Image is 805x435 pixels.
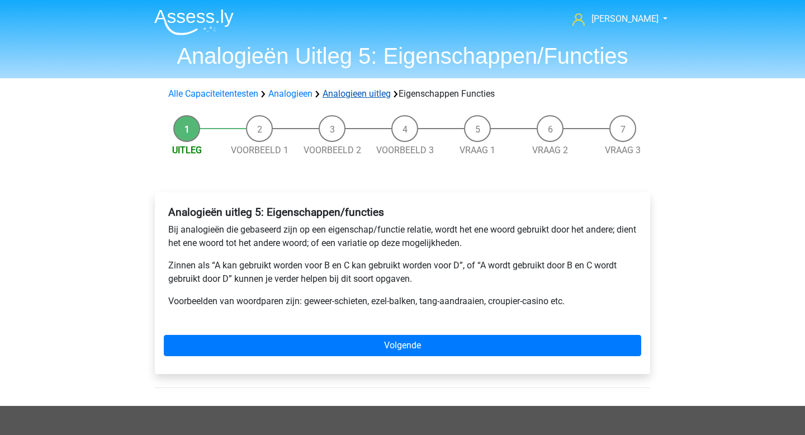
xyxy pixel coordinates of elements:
[460,145,495,155] a: Vraag 1
[145,42,660,69] h1: Analogieën Uitleg 5: Eigenschappen/Functies
[168,206,384,219] b: Analogieën uitleg 5: Eigenschappen/functies
[164,335,641,356] a: Volgende
[591,13,659,24] span: [PERSON_NAME]
[164,87,641,101] div: Eigenschappen Functies
[268,88,312,99] a: Analogieen
[231,145,288,155] a: Voorbeeld 1
[168,259,637,286] p: Zinnen als “A kan gebruikt worden voor B en C kan gebruikt worden voor D”, of “A wordt gebruikt d...
[304,145,361,155] a: Voorbeeld 2
[168,223,637,250] p: Bij analogieën die gebaseerd zijn op een eigenschap/functie relatie, wordt het ene woord gebruikt...
[376,145,434,155] a: Voorbeeld 3
[172,145,202,155] a: Uitleg
[568,12,660,26] a: [PERSON_NAME]
[532,145,568,155] a: Vraag 2
[605,145,641,155] a: Vraag 3
[168,295,637,308] p: Voorbeelden van woordparen zijn: geweer-schieten, ezel-balken, tang-aandraaien, croupier-casino etc.
[323,88,391,99] a: Analogieen uitleg
[154,9,234,35] img: Assessly
[168,88,258,99] a: Alle Capaciteitentesten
